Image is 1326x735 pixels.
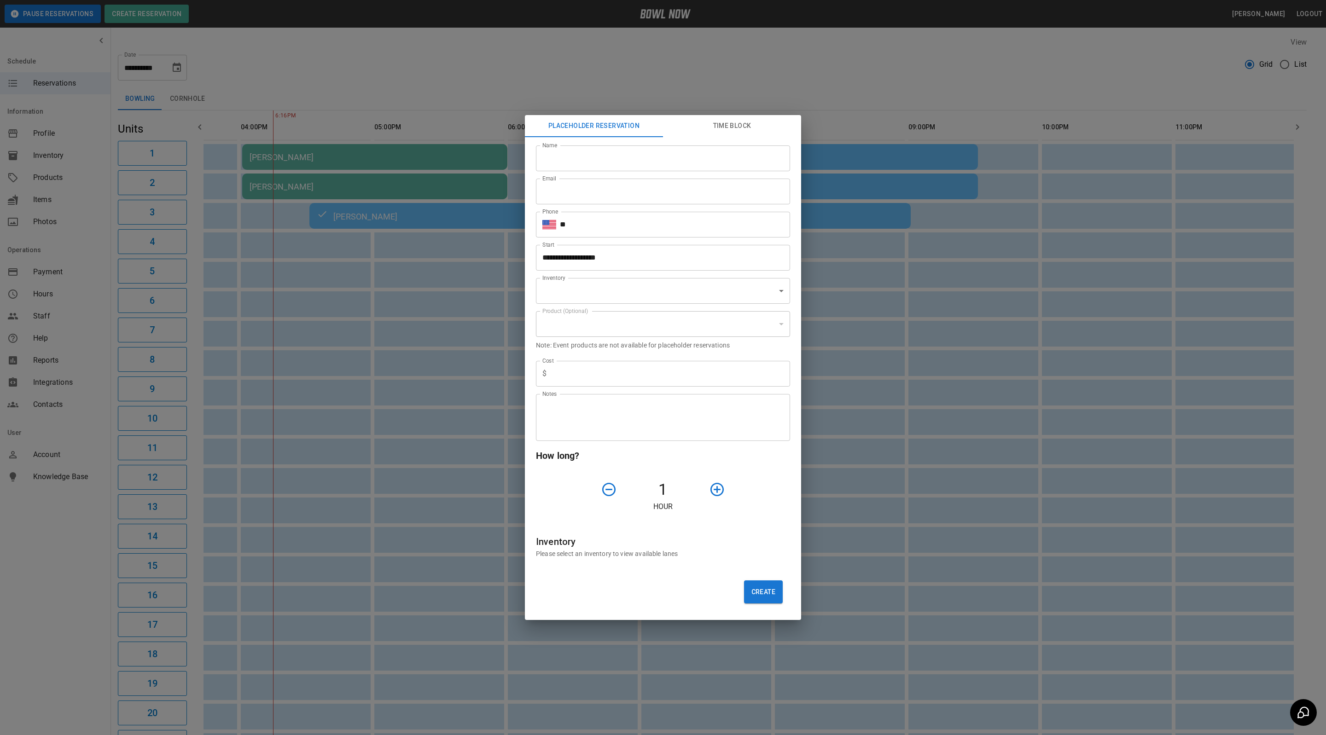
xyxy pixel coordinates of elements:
h6: Inventory [536,534,790,549]
h4: 1 [621,480,705,499]
p: Please select an inventory to view available lanes [536,549,790,558]
button: Create [744,580,783,603]
div: ​ [536,311,790,337]
label: Start [542,241,554,249]
button: Placeholder Reservation [525,115,663,137]
p: Note: Event products are not available for placeholder reservations [536,341,790,350]
h6: How long? [536,448,790,463]
p: Hour [536,501,790,512]
button: Select country [542,218,556,231]
button: Time Block [663,115,801,137]
label: Phone [542,208,558,215]
div: ​ [536,278,790,304]
input: Choose date, selected date is Oct 3, 2025 [536,245,784,271]
p: $ [542,368,547,379]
